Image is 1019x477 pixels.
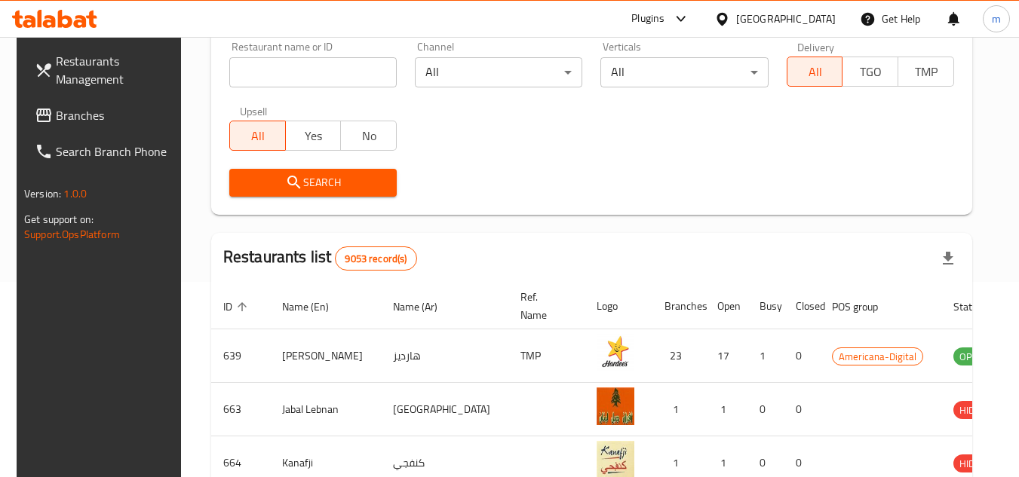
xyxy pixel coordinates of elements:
input: Search for restaurant name or ID.. [229,57,397,87]
span: TGO [849,61,892,83]
button: All [229,121,286,151]
td: 23 [652,329,705,383]
span: 9053 record(s) [336,252,416,266]
div: HIDDEN [953,401,999,419]
th: Busy [747,283,784,329]
button: No [340,121,397,151]
span: Search Branch Phone [56,142,175,161]
span: All [793,61,837,83]
td: 663 [211,383,270,436]
span: HIDDEN [953,402,999,419]
span: ID [223,298,252,316]
span: Name (Ar) [393,298,457,316]
button: Search [229,169,397,197]
div: All [415,57,582,87]
img: Jabal Lebnan [597,387,634,425]
td: هارديز [381,329,508,383]
td: TMP [508,329,585,383]
button: All [787,57,843,87]
div: [GEOGRAPHIC_DATA] [736,11,836,27]
div: All [600,57,768,87]
span: Get support on: [24,209,94,229]
span: Restaurants Management [56,52,175,88]
a: Support.OpsPlatform [24,225,120,244]
h2: Restaurants list [223,246,417,271]
td: 0 [784,383,820,436]
td: 1 [652,383,705,436]
td: 639 [211,329,270,383]
td: 1 [747,329,784,383]
td: Jabal Lebnan [270,383,381,436]
span: 1.0.0 [63,184,87,203]
th: Branches [652,283,705,329]
a: Restaurants Management [23,43,187,97]
span: Americana-Digital [833,348,922,365]
label: Upsell [240,105,268,116]
button: Yes [285,121,342,151]
span: Version: [24,184,61,203]
td: [PERSON_NAME] [270,329,381,383]
img: Hardee's [597,334,634,372]
span: OPEN [953,348,990,365]
span: Branches [56,106,175,124]
div: Plugins [631,10,664,28]
span: Ref. Name [520,288,566,324]
span: HIDDEN [953,455,999,472]
th: Open [705,283,747,329]
span: POS group [832,298,898,316]
span: m [992,11,1001,27]
td: 17 [705,329,747,383]
label: Delivery [797,41,835,52]
div: Export file [930,240,966,277]
button: TGO [842,57,898,87]
a: Branches [23,97,187,133]
button: TMP [898,57,954,87]
td: 0 [747,383,784,436]
span: Yes [292,125,336,147]
span: All [236,125,280,147]
span: No [347,125,391,147]
span: TMP [904,61,948,83]
th: Closed [784,283,820,329]
span: Status [953,298,1002,316]
span: Name (En) [282,298,348,316]
th: Logo [585,283,652,329]
span: Search [241,173,385,192]
td: [GEOGRAPHIC_DATA] [381,383,508,436]
td: 1 [705,383,747,436]
a: Search Branch Phone [23,133,187,170]
td: 0 [784,329,820,383]
div: Total records count [335,246,416,271]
